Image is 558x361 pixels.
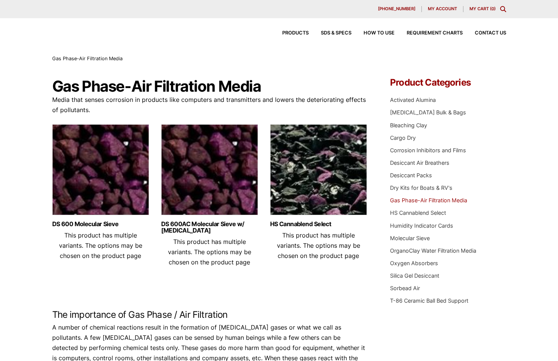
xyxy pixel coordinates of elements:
[390,197,467,203] a: Gas Phase-Air Filtration Media
[52,56,123,61] span: Gas Phase-Air Filtration Media
[390,209,446,216] a: HS Cannablend Select
[390,147,466,153] a: Corrosion Inhibitors and Films
[491,6,494,11] span: 0
[390,184,452,191] a: Dry Kits for Boats & RV's
[390,172,432,178] a: Desiccant Packs
[422,6,463,12] a: My account
[390,134,416,141] a: Cargo Dry
[52,309,368,320] h2: The importance of Gas Phase / Air Filtration
[351,31,395,36] a: How to Use
[372,6,422,12] a: [PHONE_NUMBER]
[390,260,438,266] a: Oxygen Absorbers
[378,7,415,11] span: [PHONE_NUMBER]
[161,221,258,234] a: DS 600AC Molecular Sieve w/ [MEDICAL_DATA]
[463,31,506,36] a: Contact Us
[390,122,427,128] a: Bleaching Clay
[390,235,430,241] a: Molecular Sieve
[500,6,506,12] div: Toggle Modal Content
[469,6,496,11] a: My Cart (0)
[52,221,149,227] a: DS 600 Molecular Sieve
[321,31,351,36] span: SDS & SPECS
[168,238,251,266] span: This product has multiple variants. The options may be chosen on the product page
[390,247,476,254] a: OrganoClay Water Filtration Media
[277,231,360,259] span: This product has multiple variants. The options may be chosen on the product page
[59,231,142,259] span: This product has multiple variants. The options may be chosen on the product page
[270,221,367,227] a: HS Cannablend Select
[390,78,506,87] h4: Product Categories
[407,31,463,36] span: Requirement Charts
[390,159,449,166] a: Desiccant Air Breathers
[390,297,468,304] a: T-86 Ceramic Ball Bed Support
[270,31,309,36] a: Products
[390,97,436,103] a: Activated Alumina
[428,7,457,11] span: My account
[390,222,453,229] a: Humidity Indicator Cards
[390,285,420,291] a: Sorbead Air
[395,31,463,36] a: Requirement Charts
[52,78,368,95] h1: Gas Phase-Air Filtration Media
[390,109,466,116] a: [MEDICAL_DATA] Bulk & Bags
[475,31,506,36] span: Contact Us
[364,31,395,36] span: How to Use
[390,272,439,279] a: Silica Gel Desiccant
[282,31,309,36] span: Products
[52,95,368,115] p: Media that senses corrosion in products like computers and transmitters and lowers the deteriorat...
[309,31,351,36] a: SDS & SPECS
